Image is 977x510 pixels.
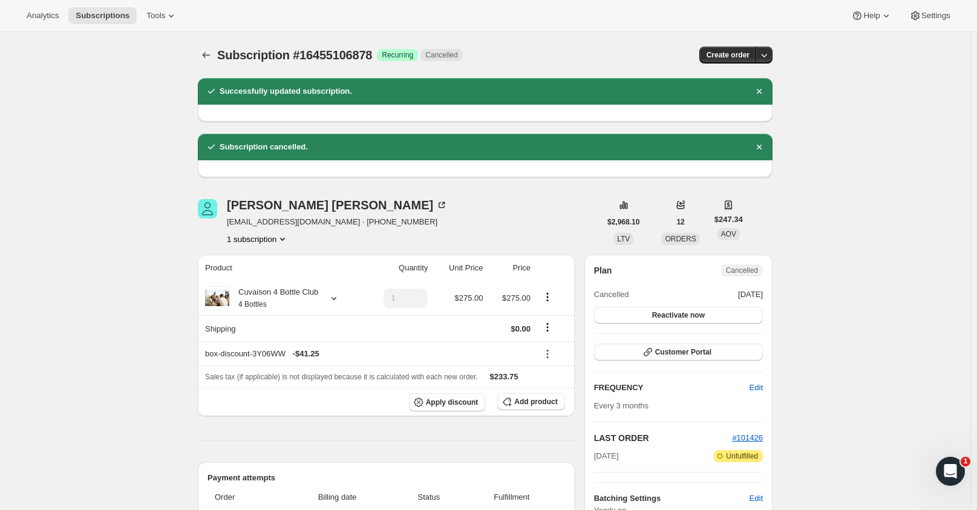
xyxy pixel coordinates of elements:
span: Add product [514,397,557,407]
span: $2,968.10 [607,217,639,227]
span: Subscriptions [76,11,129,21]
button: Add product [497,393,564,410]
span: $247.34 [714,214,743,226]
h2: Plan [594,264,612,276]
span: AOV [721,230,736,238]
th: Product [198,255,363,281]
span: Analytics [27,11,59,21]
h6: Batching Settings [594,492,750,505]
span: - $41.25 [293,348,319,360]
button: Dismiss notification [751,83,768,100]
span: Status [399,491,459,503]
span: William Fehr [198,199,217,218]
span: 1 [961,457,970,466]
button: Dismiss notification [751,139,768,155]
button: Product actions [227,233,289,245]
button: Subscriptions [68,7,137,24]
button: Product actions [538,290,557,304]
span: Edit [750,492,763,505]
span: $233.75 [490,372,518,381]
span: [EMAIL_ADDRESS][DOMAIN_NAME] · [PHONE_NUMBER] [227,216,448,228]
button: Apply discount [409,393,486,411]
button: Analytics [19,7,66,24]
span: Sales tax (if applicable) is not displayed because it is calculated with each new order. [205,373,478,381]
h2: LAST ORDER [594,432,733,444]
th: Quantity [363,255,431,281]
small: 4 Bottles [238,300,267,309]
button: Customer Portal [594,344,763,361]
span: Billing date [283,491,392,503]
span: Cancelled [726,266,758,275]
button: Subscriptions [198,47,215,64]
span: Edit [750,382,763,394]
button: Settings [902,7,958,24]
button: 12 [669,214,691,230]
span: $275.00 [502,293,531,302]
button: Edit [742,489,770,508]
th: Price [486,255,534,281]
button: Shipping actions [538,321,557,334]
span: Apply discount [426,397,479,407]
h2: Subscription cancelled. [220,141,308,153]
span: Unfulfilled [726,451,758,461]
button: $2,968.10 [600,214,647,230]
iframe: Intercom live chat [936,457,965,486]
span: Customer Portal [655,347,711,357]
span: Cancelled [594,289,629,301]
span: LTV [617,235,630,243]
span: [DATE] [594,450,619,462]
span: Settings [921,11,950,21]
th: Unit Price [431,255,486,281]
button: Tools [139,7,185,24]
span: Tools [146,11,165,21]
span: $0.00 [511,324,531,333]
span: ORDERS [665,235,696,243]
h2: Payment attempts [207,472,565,484]
div: [PERSON_NAME] [PERSON_NAME] [227,199,448,211]
h2: FREQUENCY [594,382,750,394]
span: Every 3 months [594,401,649,410]
span: Create order [707,50,750,60]
button: Help [844,7,899,24]
span: Cancelled [425,50,457,60]
button: Edit [742,378,770,397]
span: $275.00 [454,293,483,302]
th: Shipping [198,315,363,342]
button: Reactivate now [594,307,763,324]
h2: Successfully updated subscription. [220,85,352,97]
span: Reactivate now [652,310,705,320]
div: Cuvaison 4 Bottle Club [229,286,318,310]
span: Fulfillment [466,491,558,503]
a: #101426 [732,433,763,442]
button: Create order [699,47,757,64]
span: [DATE] [738,289,763,301]
div: box-discount-3Y06WW [205,348,531,360]
span: Recurring [382,50,413,60]
span: 12 [676,217,684,227]
button: #101426 [732,432,763,444]
span: Subscription #16455106878 [217,48,372,62]
span: Help [863,11,880,21]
